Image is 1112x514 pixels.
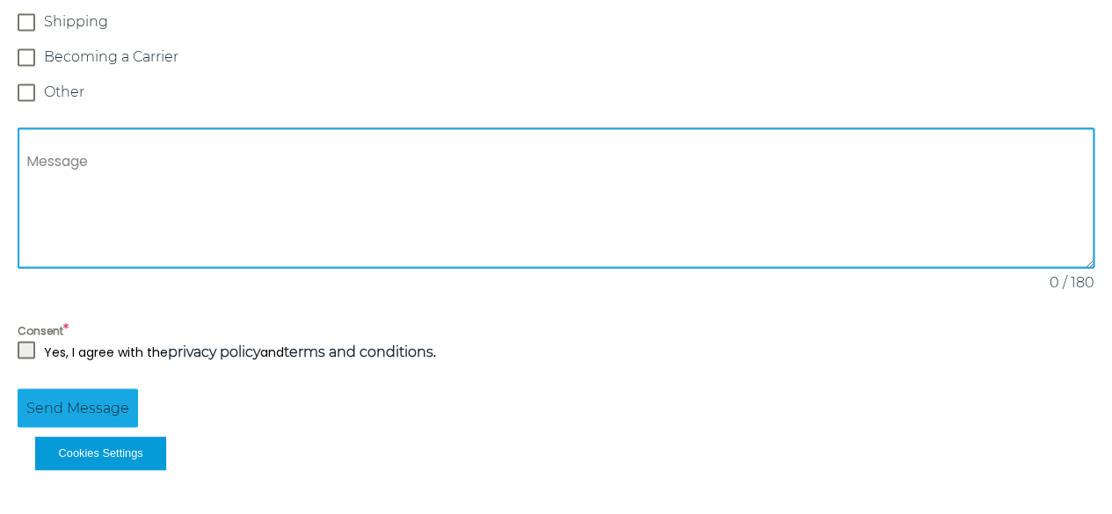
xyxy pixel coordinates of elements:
label: Shipping [18,13,1094,31]
p: Yes, I agree with the and [44,341,436,362]
span: Becoming a Carrier [44,48,178,66]
button: Cookies Settings [35,437,166,470]
span: 0 / 180 [1050,272,1094,293]
span: Other [44,83,84,101]
span: Shipping [44,13,108,31]
label: Consent [18,320,1094,341]
strong: . [284,343,436,360]
a: privacy policy [168,343,260,359]
button: Send Message [18,388,138,427]
label: Becoming a Carrier [18,48,1094,66]
iframe: Chat Widget [1024,430,1112,514]
span: Send Message [26,397,129,418]
a: terms and conditions [284,343,433,359]
label: Other [18,83,1094,101]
